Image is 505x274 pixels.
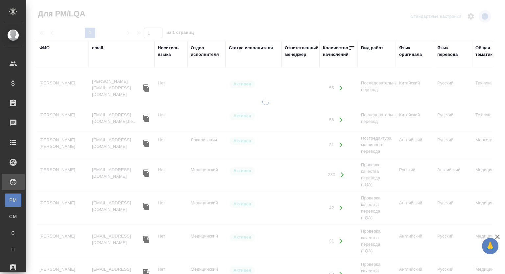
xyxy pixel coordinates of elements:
div: Отдел исполнителя [191,45,222,58]
a: П [5,243,21,256]
button: Скопировать [141,83,151,93]
button: Скопировать [141,201,151,211]
div: Вид работ [361,45,383,51]
span: PM [8,197,18,203]
div: email [92,45,103,51]
button: Скопировать [141,168,151,178]
div: Язык перевода [437,45,469,58]
div: Ответственный менеджер [285,45,319,58]
span: П [8,246,18,253]
div: ФИО [39,45,50,51]
button: Открыть работы [334,113,348,126]
button: Открыть работы [334,235,348,248]
button: Скопировать [141,113,151,123]
div: Язык оригинала [399,45,431,58]
button: Открыть работы [334,201,348,215]
button: Скопировать [141,235,151,244]
button: 🙏 [482,238,498,254]
button: Скопировать [141,138,151,148]
div: Носитель языка [158,45,184,58]
button: Открыть работы [336,168,349,182]
a: CM [5,210,21,223]
span: CM [8,213,18,220]
div: Количество начислений [323,45,349,58]
span: 🙏 [485,239,496,253]
button: Открыть работы [334,81,348,95]
a: С [5,226,21,240]
a: PM [5,194,21,207]
button: Открыть работы [334,138,348,152]
span: С [8,230,18,236]
div: Статус исполнителя [229,45,273,51]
